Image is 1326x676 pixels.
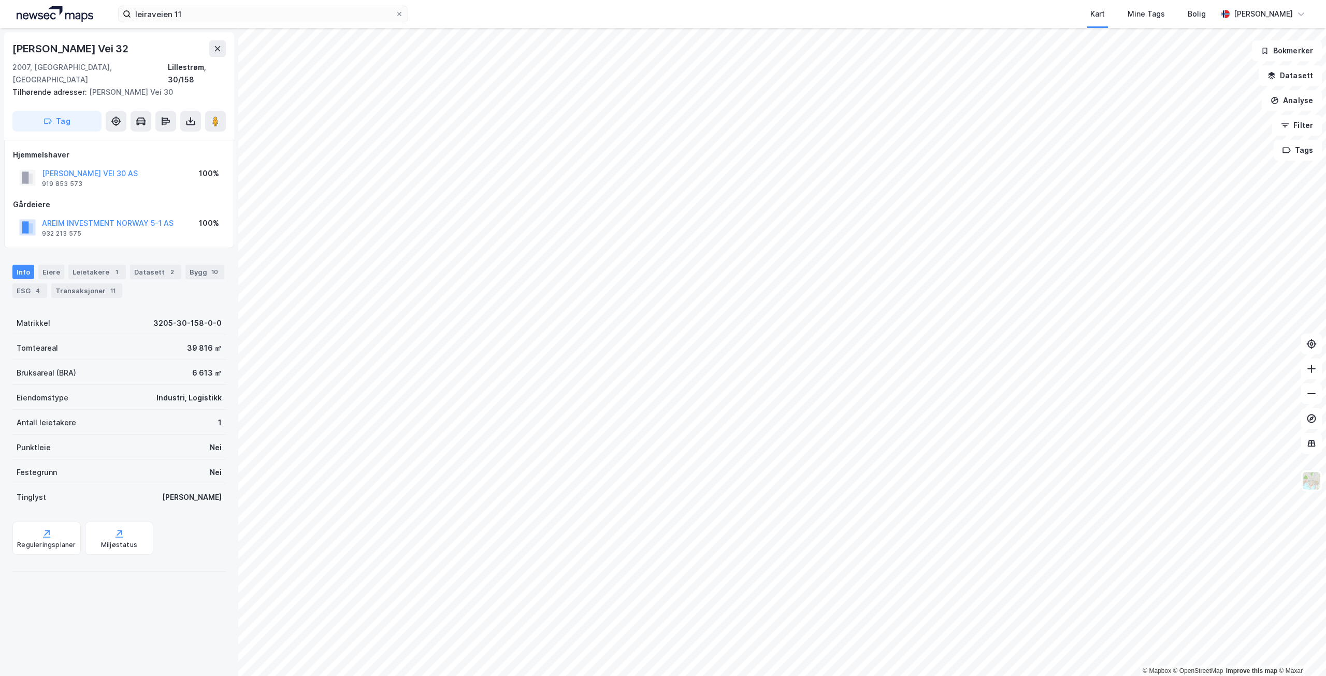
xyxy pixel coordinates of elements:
[12,86,218,98] div: [PERSON_NAME] Vei 30
[1274,626,1326,676] div: Kontrollprogram for chat
[168,61,226,86] div: Lillestrøm, 30/158
[210,441,222,454] div: Nei
[42,229,81,238] div: 932 213 575
[1262,90,1322,111] button: Analyse
[38,265,64,279] div: Eiere
[162,491,222,504] div: [PERSON_NAME]
[51,283,122,298] div: Transaksjoner
[185,265,224,279] div: Bygg
[131,6,395,22] input: Søk på adresse, matrikkel, gårdeiere, leietakere eller personer
[12,40,131,57] div: [PERSON_NAME] Vei 32
[1128,8,1165,20] div: Mine Tags
[1090,8,1105,20] div: Kart
[1188,8,1206,20] div: Bolig
[153,317,222,329] div: 3205-30-158-0-0
[1173,667,1223,674] a: OpenStreetMap
[17,392,68,404] div: Eiendomstype
[12,88,89,96] span: Tilhørende adresser:
[13,149,225,161] div: Hjemmelshaver
[12,283,47,298] div: ESG
[12,265,34,279] div: Info
[17,416,76,429] div: Antall leietakere
[1226,667,1277,674] a: Improve this map
[33,285,43,296] div: 4
[218,416,222,429] div: 1
[17,441,51,454] div: Punktleie
[17,491,46,504] div: Tinglyst
[1259,65,1322,86] button: Datasett
[1234,8,1293,20] div: [PERSON_NAME]
[17,342,58,354] div: Tomteareal
[130,265,181,279] div: Datasett
[1143,667,1171,674] a: Mapbox
[1274,626,1326,676] iframe: Chat Widget
[199,167,219,180] div: 100%
[156,392,222,404] div: Industri, Logistikk
[1274,140,1322,161] button: Tags
[101,541,137,549] div: Miljøstatus
[167,267,177,277] div: 2
[13,198,225,211] div: Gårdeiere
[17,367,76,379] div: Bruksareal (BRA)
[192,367,222,379] div: 6 613 ㎡
[12,111,102,132] button: Tag
[1302,471,1321,491] img: Z
[17,466,57,479] div: Festegrunn
[108,285,118,296] div: 11
[1272,115,1322,136] button: Filter
[199,217,219,229] div: 100%
[111,267,122,277] div: 1
[42,180,82,188] div: 919 853 573
[17,541,76,549] div: Reguleringsplaner
[68,265,126,279] div: Leietakere
[187,342,222,354] div: 39 816 ㎡
[1252,40,1322,61] button: Bokmerker
[17,317,50,329] div: Matrikkel
[17,6,93,22] img: logo.a4113a55bc3d86da70a041830d287a7e.svg
[209,267,220,277] div: 10
[210,466,222,479] div: Nei
[12,61,168,86] div: 2007, [GEOGRAPHIC_DATA], [GEOGRAPHIC_DATA]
